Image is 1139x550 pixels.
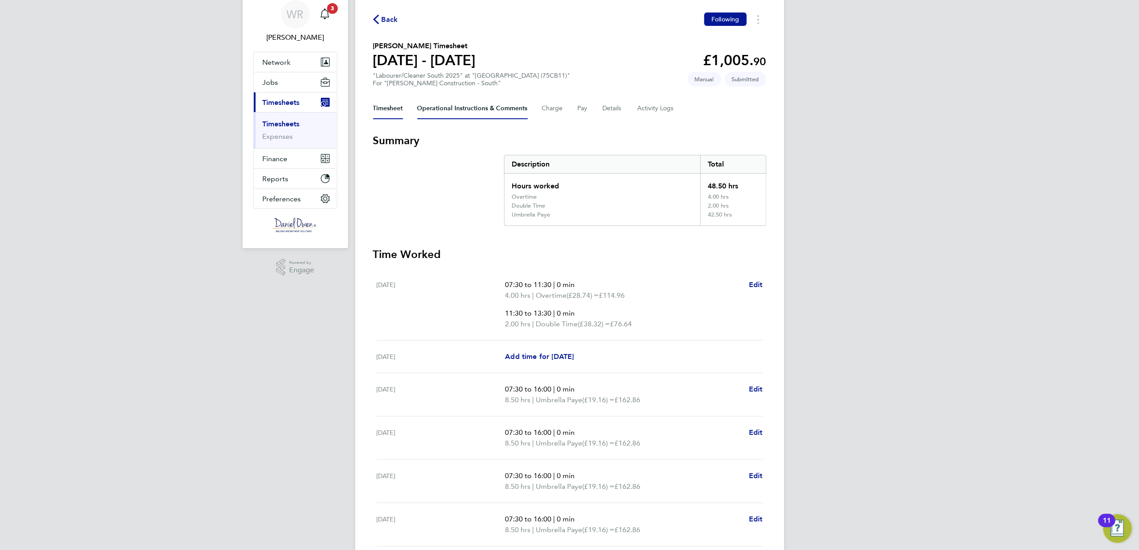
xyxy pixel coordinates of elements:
button: Charge [542,98,563,119]
button: Timesheet [373,98,403,119]
div: Description [504,155,701,173]
span: 11:30 to 13:30 [505,309,551,317]
a: Edit [749,427,763,438]
span: Edit [749,280,763,289]
span: £114.96 [599,291,625,300]
span: 07:30 to 16:00 [505,515,551,523]
a: Edit [749,471,763,481]
span: Preferences [263,195,301,203]
span: 07:30 to 16:00 [505,471,551,480]
button: Reports [254,169,337,188]
span: £162.86 [614,525,640,534]
span: £162.86 [614,482,640,491]
span: 2.00 hrs [505,320,530,328]
span: (£19.16) = [582,396,614,404]
span: (£38.32) = [578,320,610,328]
a: Edit [749,279,763,290]
button: Following [704,12,746,26]
span: Finance [263,154,288,163]
div: [DATE] [377,471,505,492]
span: 3 [327,3,338,14]
span: This timesheet is Submitted. [725,72,766,87]
span: Network [263,58,291,67]
span: 07:30 to 11:30 [505,280,551,289]
span: Following [711,15,739,23]
span: Umbrella Paye [536,525,582,535]
div: [DATE] [377,351,505,362]
div: [DATE] [377,384,505,405]
div: 4.00 hrs [700,193,765,202]
span: 8.50 hrs [505,525,530,534]
span: (£19.16) = [582,439,614,447]
span: | [553,515,555,523]
span: £162.86 [614,439,640,447]
div: Hours worked [504,174,701,193]
div: 48.50 hrs [700,174,765,193]
span: Weronika Rodzynko [253,32,337,43]
div: 11 [1103,521,1111,532]
h3: Time Worked [373,247,766,262]
span: Umbrella Paye [536,481,582,492]
button: Back [373,14,398,25]
span: Edit [749,428,763,437]
span: | [532,525,534,534]
span: (£28.74) = [567,291,599,300]
span: 0 min [557,471,575,480]
span: Engage [289,267,314,274]
span: 0 min [557,280,575,289]
span: 07:30 to 16:00 [505,428,551,437]
button: Details [603,98,623,119]
div: "Labourer/Cleaner South 2025" at "[GEOGRAPHIC_DATA] (75CB11)" [373,72,571,87]
span: Powered by [289,259,314,267]
a: Edit [749,514,763,525]
span: 0 min [557,515,575,523]
div: 2.00 hrs [700,202,765,211]
div: [DATE] [377,514,505,535]
span: 8.50 hrs [505,439,530,447]
span: 4.00 hrs [505,291,530,300]
h1: [DATE] - [DATE] [373,51,476,69]
div: [DATE] [377,427,505,449]
button: Pay [578,98,588,119]
button: Preferences [254,189,337,208]
span: 0 min [557,309,575,317]
span: Edit [749,471,763,480]
span: 8.50 hrs [505,482,530,491]
img: danielowen-logo-retina.png [273,218,318,232]
span: Jobs [263,78,278,87]
span: 8.50 hrs [505,396,530,404]
span: WR [287,8,304,20]
span: Edit [749,515,763,523]
button: Jobs [254,72,337,92]
a: Timesheets [263,120,300,128]
span: | [532,291,534,300]
span: Timesheets [263,98,300,107]
span: Double Time [536,319,578,329]
span: | [553,471,555,480]
span: Back [382,14,398,25]
button: Timesheets [254,92,337,112]
div: 42.50 hrs [700,211,765,225]
span: 0 min [557,428,575,437]
a: Go to home page [253,218,337,232]
span: Add time for [DATE] [505,352,574,361]
span: | [532,396,534,404]
div: Overtime [512,193,537,200]
a: Expenses [263,132,293,141]
span: 0 min [557,385,575,393]
div: Double Time [512,202,545,209]
h2: [PERSON_NAME] Timesheet [373,41,476,51]
span: | [532,320,534,328]
app-decimal: £1,005. [703,52,766,69]
button: Activity Logs [638,98,675,119]
span: | [553,385,555,393]
button: Open Resource Center, 11 new notifications [1103,514,1132,543]
div: Umbrella Paye [512,211,550,218]
span: Overtime [536,290,567,301]
button: Finance [254,149,337,168]
a: Edit [749,384,763,395]
span: | [532,439,534,447]
span: 90 [754,55,766,68]
span: Reports [263,175,289,183]
span: | [532,482,534,491]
